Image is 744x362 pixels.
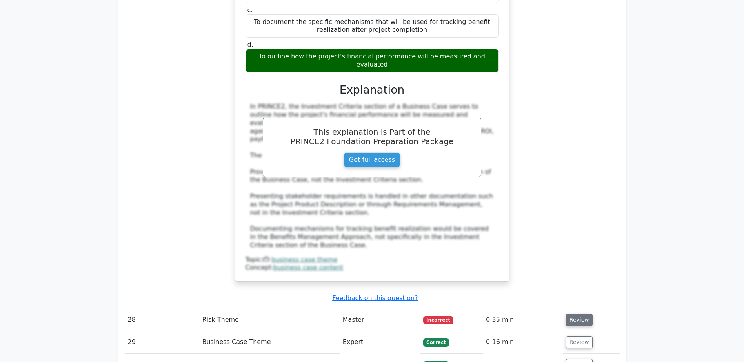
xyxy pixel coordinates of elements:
[483,331,563,353] td: 0:16 min.
[199,309,339,331] td: Risk Theme
[246,256,499,264] div: Topic:
[199,331,339,353] td: Business Case Theme
[250,83,494,97] h3: Explanation
[340,309,420,331] td: Master
[273,264,343,271] a: business case content
[125,331,199,353] td: 29
[246,14,499,38] div: To document the specific mechanisms that will be used for tracking benefit realization after proj...
[247,6,253,14] span: c.
[566,314,593,326] button: Review
[125,309,199,331] td: 28
[483,309,563,331] td: 0:35 min.
[566,336,593,348] button: Review
[340,331,420,353] td: Expert
[423,316,453,324] span: Incorrect
[246,264,499,272] div: Concept:
[247,41,253,48] span: d.
[423,338,449,346] span: Correct
[344,152,400,167] a: Get full access
[271,256,337,263] a: business case theme
[246,49,499,72] div: To outline how the project's financial performance will be measured and evaluated
[332,294,418,302] a: Feedback on this question?
[250,103,494,249] div: In PRINCE2, the Investment Criteria section of a Business Case serves to outline how the project'...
